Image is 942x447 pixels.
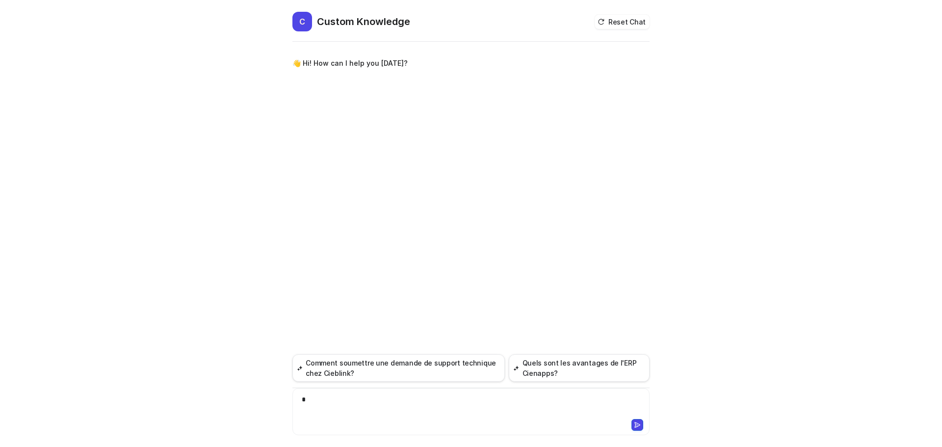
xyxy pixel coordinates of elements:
[292,354,505,382] button: Comment soumettre une demande de support technique chez Cieblink?
[292,12,312,31] span: C
[509,354,650,382] button: Quels sont les avantages de l'ERP Cienapps?
[292,57,408,69] p: 👋 Hi! How can I help you [DATE]?
[317,15,410,28] h2: Custom Knowledge
[595,15,650,29] button: Reset Chat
